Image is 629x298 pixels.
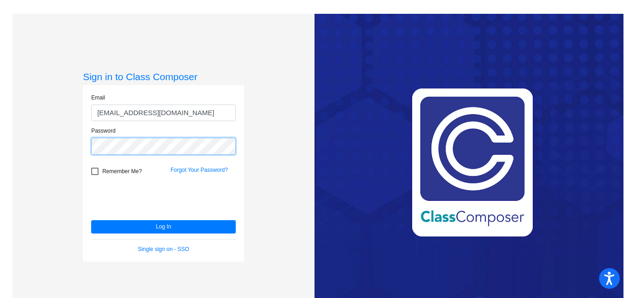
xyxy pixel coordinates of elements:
a: Single sign on - SSO [138,246,189,252]
iframe: reCAPTCHA [91,180,231,216]
span: Remember Me? [102,166,142,177]
h3: Sign in to Class Composer [83,71,244,82]
button: Log In [91,220,236,234]
label: Email [91,93,105,102]
label: Password [91,127,116,135]
a: Forgot Your Password? [170,167,228,173]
